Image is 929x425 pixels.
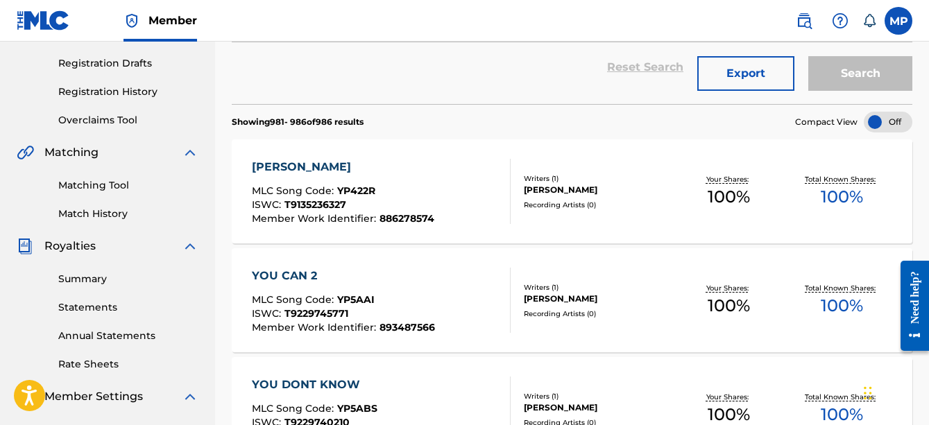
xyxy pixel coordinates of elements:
span: Member [148,12,197,28]
div: User Menu [885,7,912,35]
p: Total Known Shares: [805,174,879,184]
img: expand [182,388,198,405]
p: Showing 981 - 986 of 986 results [232,116,364,128]
p: Your Shares: [706,283,752,293]
img: expand [182,238,198,254]
span: 100 % [821,293,863,318]
p: Total Known Shares: [805,283,879,293]
a: Overclaims Tool [58,113,198,128]
span: MLC Song Code : [252,184,337,197]
span: Member Work Identifier : [252,212,380,225]
span: Royalties [44,238,96,254]
img: help [832,12,849,29]
div: Notifications [862,14,876,28]
div: [PERSON_NAME] [252,159,434,175]
span: YP5AAI [337,293,375,306]
a: Public Search [790,7,818,35]
span: MLC Song Code : [252,402,337,415]
p: Total Known Shares: [805,392,879,402]
span: YP422R [337,184,375,197]
div: Recording Artists ( 0 ) [524,200,672,210]
img: Royalties [17,238,33,254]
span: MLC Song Code : [252,293,337,306]
div: Recording Artists ( 0 ) [524,309,672,319]
span: Matching [44,144,99,161]
a: YOU CAN 2MLC Song Code:YP5AAIISWC:T9229745771Member Work Identifier:893487566Writers (1)[PERSON_N... [232,248,912,352]
a: Statements [58,300,198,315]
img: Top Rightsholder [123,12,140,29]
a: Annual Statements [58,329,198,343]
span: T9135236327 [284,198,346,211]
div: YOU CAN 2 [252,268,435,284]
div: [PERSON_NAME] [524,401,672,414]
div: Writers ( 1 ) [524,391,672,401]
p: Your Shares: [706,392,752,402]
span: ISWC : [252,198,284,211]
div: Help [826,7,854,35]
a: Registration History [58,85,198,99]
a: Rate Sheets [58,357,198,372]
a: [PERSON_NAME]MLC Song Code:YP422RISWC:T9135236327Member Work Identifier:886278574Writers (1)[PERS... [232,139,912,243]
img: Matching [17,144,34,161]
span: Compact View [795,116,858,128]
span: T9229745771 [284,307,348,320]
button: Export [697,56,794,91]
div: YOU DONT KNOW [252,376,434,393]
div: Writers ( 1 ) [524,282,672,293]
span: Member Settings [44,388,143,405]
iframe: Chat Widget [860,358,929,425]
img: expand [182,144,198,161]
span: ISWC : [252,307,284,320]
span: 100 % [708,293,750,318]
a: Matching Tool [58,178,198,193]
span: 893487566 [380,321,435,333]
div: [PERSON_NAME] [524,184,672,196]
img: MLC Logo [17,10,70,31]
a: Registration Drafts [58,56,198,71]
p: Your Shares: [706,174,752,184]
img: search [796,12,812,29]
div: Writers ( 1 ) [524,173,672,184]
iframe: Resource Center [890,250,929,362]
span: YP5ABS [337,402,377,415]
a: Match History [58,207,198,221]
span: 886278574 [380,212,434,225]
a: Summary [58,272,198,286]
span: 100 % [708,184,750,209]
span: Member Work Identifier : [252,321,380,333]
div: [PERSON_NAME] [524,293,672,305]
div: Drag [864,372,872,414]
span: 100 % [821,184,863,209]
